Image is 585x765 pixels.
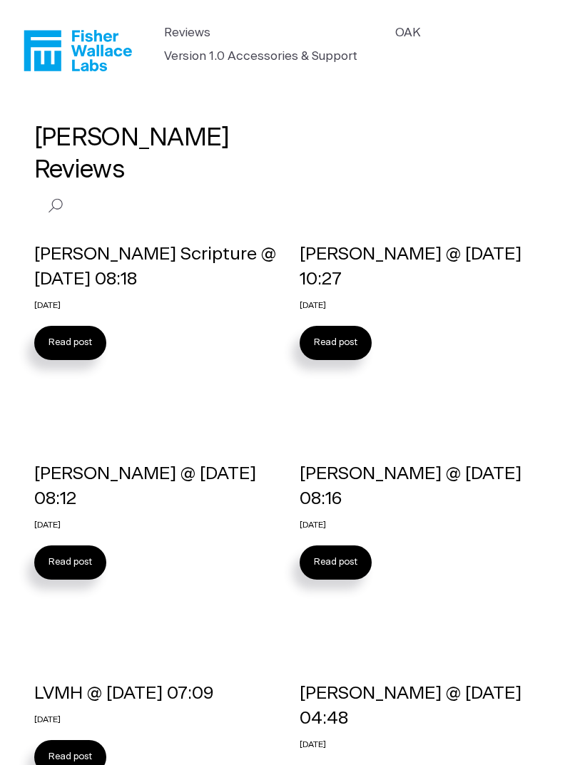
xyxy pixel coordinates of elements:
[300,740,326,749] time: [DATE]
[300,454,551,652] a: [PERSON_NAME] @ [DATE] 08:16 [DATE] the stimulator has been very helpful to my father who has [PE...
[34,520,61,529] time: [DATE]
[34,122,297,186] h1: [PERSON_NAME] Reviews
[300,242,551,292] p: [PERSON_NAME] @ [DATE] 10:27
[34,715,61,724] time: [DATE]
[34,242,285,292] p: [PERSON_NAME] Scripture @ [DATE] 08:18
[300,235,551,433] a: [PERSON_NAME] @ [DATE] 10:27 [DATE] The dark cloud of panic, anxiety, [MEDICAL_DATA] and [MEDICAL...
[34,545,106,580] button: Read post
[300,301,326,309] time: [DATE]
[164,47,357,66] a: Version 1.0 Accessories & Support
[300,681,551,731] p: [PERSON_NAME] @ [DATE] 04:48
[300,326,372,360] button: Read post
[300,461,551,511] p: [PERSON_NAME] @ [DATE] 08:16
[34,326,106,360] button: Read post
[24,30,132,71] a: Fisher Wallace
[164,24,210,42] a: Reviews
[34,301,61,309] time: [DATE]
[34,454,285,652] a: [PERSON_NAME] @ [DATE] 08:12 [DATE] My [PERSON_NAME] stimulator has definitely helped me cope wit...
[34,235,285,433] a: [PERSON_NAME] Scripture @ [DATE] 08:18 [DATE] I am a Licensed Clinical Social Worker, and I have ...
[34,681,285,706] p: LVMH @ [DATE] 07:09
[300,545,372,580] button: Read post
[300,520,326,529] time: [DATE]
[34,461,285,511] p: [PERSON_NAME] @ [DATE] 08:12
[395,24,421,42] a: OAK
